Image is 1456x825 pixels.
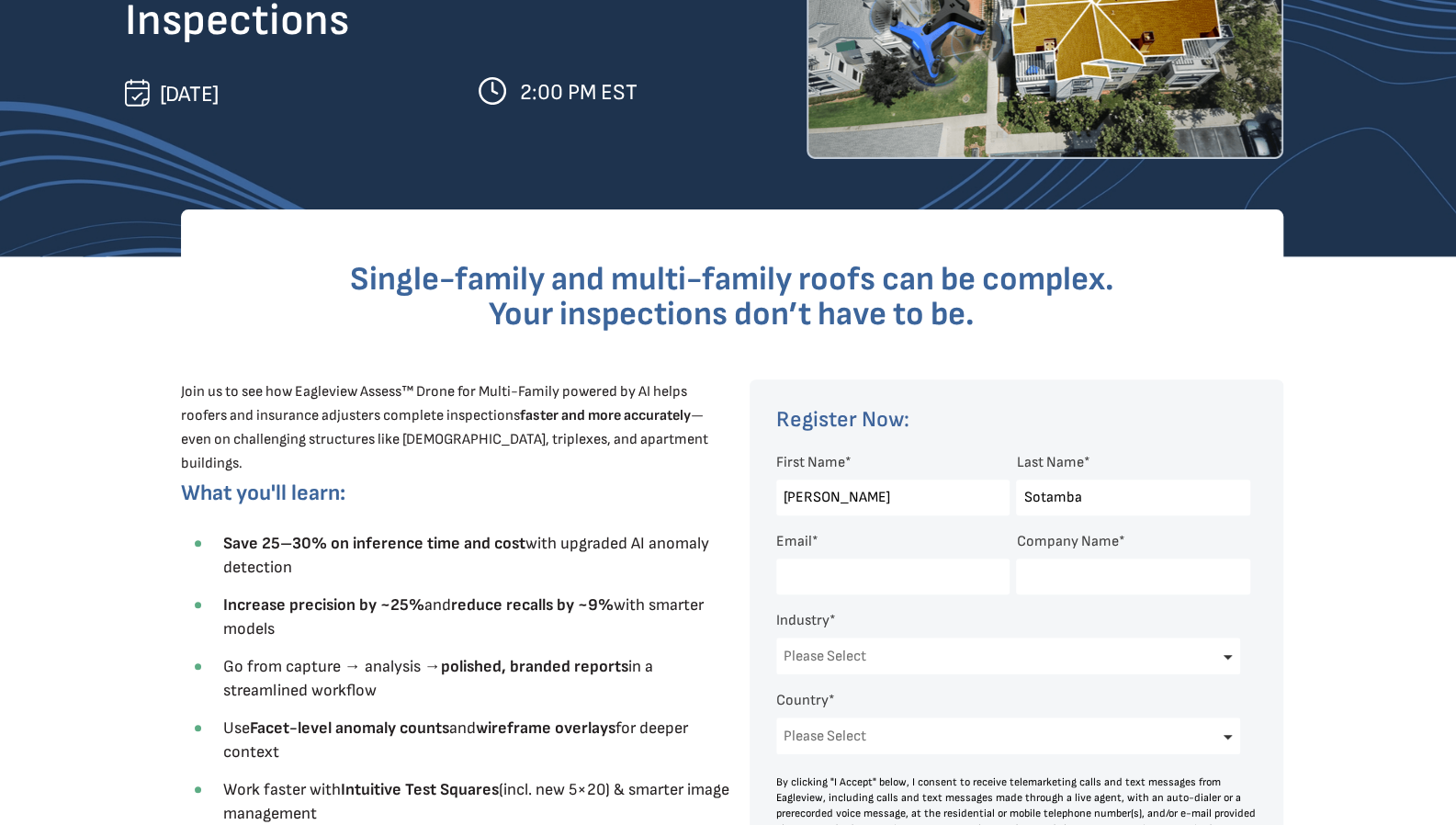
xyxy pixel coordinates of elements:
strong: Facet-level anomaly counts [250,718,449,738]
span: Email [776,533,812,550]
span: First Name [776,454,845,471]
span: Go from capture → analysis → in a streamlined workflow [223,657,653,700]
strong: Intuitive Test Squares [341,780,499,799]
span: Join us to see how Eagleview Assess™ Drone for Multi-Family powered by AI helps roofers and insur... [181,383,708,472]
span: Work faster with (incl. new 5×20) & smarter image management [223,780,729,823]
span: Country [776,692,829,709]
span: Use and for deeper context [223,718,688,762]
strong: polished, branded reports [441,657,628,676]
strong: wireframe overlays [476,718,615,738]
strong: Save 25–30% on inference time and cost [223,534,525,553]
span: with upgraded AI anomaly detection [223,534,709,577]
span: What you'll learn: [181,480,345,506]
span: Your inspections don’t have to be. [489,295,975,334]
span: Single-family and multi-family roofs can be complex. [350,260,1114,299]
span: Register Now: [776,406,909,433]
span: Company Name [1016,533,1118,550]
span: 2:00 PM EST [520,79,638,106]
span: [DATE] [160,81,219,107]
strong: reduce recalls by ~9% [451,595,614,615]
span: Last Name [1016,454,1083,471]
span: and with smarter models [223,595,704,639]
span: Industry [776,612,830,629]
strong: Increase precision by ~25% [223,595,424,615]
strong: faster and more accurately [520,407,691,424]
